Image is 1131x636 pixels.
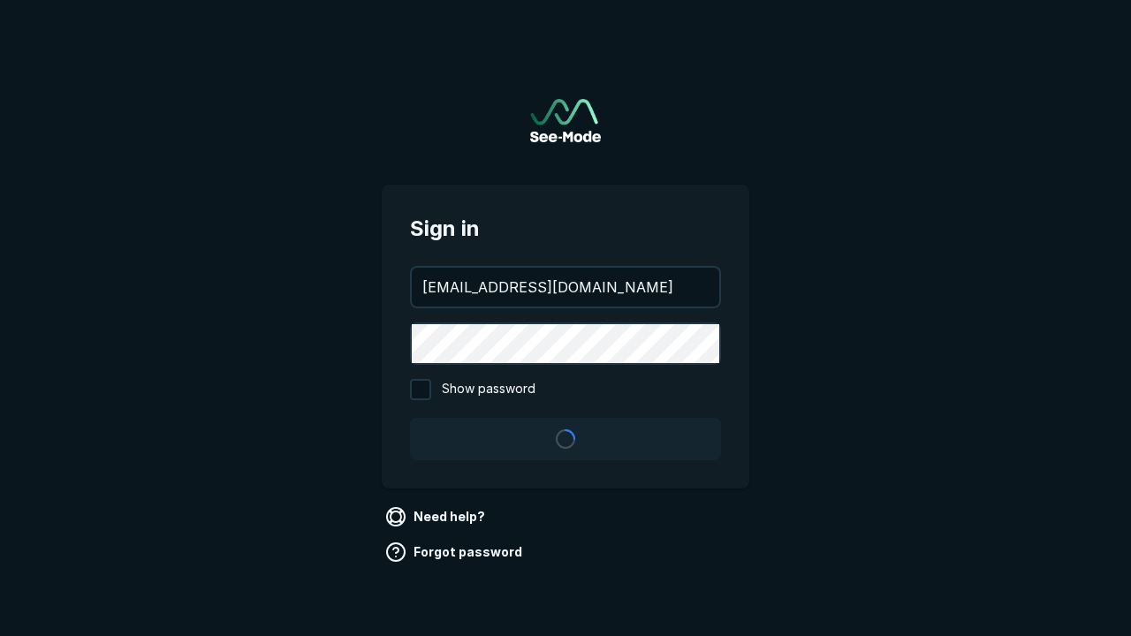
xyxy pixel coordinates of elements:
span: Show password [442,379,535,400]
a: Forgot password [382,538,529,566]
a: Need help? [382,503,492,531]
img: See-Mode Logo [530,99,601,142]
input: your@email.com [412,268,719,307]
a: Go to sign in [530,99,601,142]
span: Sign in [410,213,721,245]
